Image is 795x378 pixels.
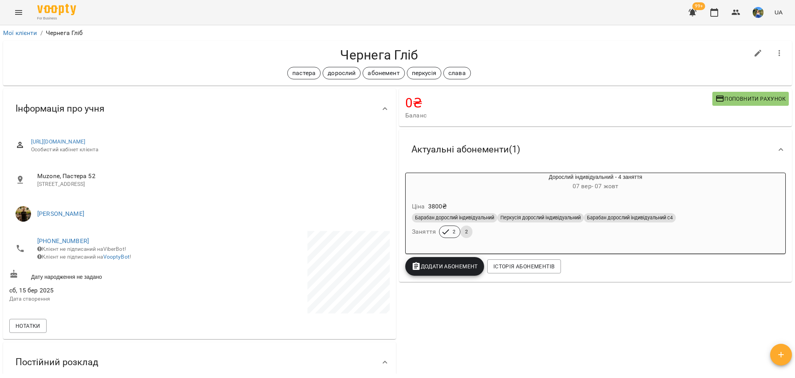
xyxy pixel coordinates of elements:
span: Перкусія дорослий індивідуальний [497,214,584,221]
div: перкусія [407,67,441,79]
p: Чернега Гліб [46,28,83,38]
span: UA [774,8,783,16]
span: Нотатки [16,321,40,331]
span: Muzone, Пастера 52 [37,171,384,181]
div: Актуальні абонементи(1) [399,129,792,170]
button: Історія абонементів [487,259,561,273]
h6: Ціна [412,201,425,212]
span: Історія абонементів [493,262,555,271]
span: сб, 15 бер 2025 [9,286,198,295]
img: Слава Болбі [16,206,31,222]
span: Баланс [405,111,712,120]
div: дорослий [323,67,361,79]
span: Клієнт не підписаний на ViberBot! [37,246,126,252]
span: For Business [37,16,76,21]
li: / [40,28,43,38]
span: Особистий кабінет клієнта [31,146,384,154]
span: Клієнт не підписаний на ! [37,254,131,260]
div: слава [443,67,471,79]
p: перкусія [412,68,436,78]
span: Інформація про учня [16,103,104,115]
div: Дорослий індивідуальний - 4 заняття [406,173,785,192]
img: Voopty Logo [37,4,76,15]
span: Актуальні абонементи ( 1 ) [411,143,520,156]
button: Дорослий індивідуальний - 4 заняття07 вер- 07 жовтЦіна3800₴Барабан дорослий індивідуальнийПеркусі... [406,173,785,247]
p: пастера [292,68,316,78]
span: Поповнити рахунок [715,94,786,103]
span: Барабан дорослий індивідуальний [412,214,497,221]
div: Дату народження не задано [8,268,200,282]
span: Постійний розклад [16,356,98,368]
button: Додати Абонемент [405,257,484,276]
div: пастера [287,67,321,79]
span: 07 вер - 07 жовт [573,182,618,190]
a: [PERSON_NAME] [37,210,84,217]
p: абонемент [368,68,399,78]
a: [PHONE_NUMBER] [37,237,89,245]
p: слава [448,68,466,78]
span: Барабан дорослий індивідуальний с4 [584,214,676,221]
span: 2 [448,228,460,235]
p: Дата створення [9,295,198,303]
span: 2 [460,228,472,235]
img: 0fc4f9d522d3542c56c5d1a1096ba97a.jpg [753,7,764,18]
h4: Чернега Гліб [9,47,749,63]
button: Поповнити рахунок [712,92,789,106]
a: [URL][DOMAIN_NAME] [31,138,86,145]
button: Menu [9,3,28,22]
p: [STREET_ADDRESS] [37,180,384,188]
span: Додати Абонемент [411,262,478,271]
p: дорослий [328,68,356,78]
p: 3800 ₴ [428,202,447,211]
button: UA [771,5,786,19]
span: 99+ [693,2,705,10]
div: Інформація про учня [3,89,396,129]
a: VooptyBot [103,254,130,260]
h6: Заняття [412,226,436,237]
nav: breadcrumb [3,28,792,38]
button: Нотатки [9,319,47,333]
div: абонемент [363,67,404,79]
a: Мої клієнти [3,29,37,37]
h4: 0 ₴ [405,95,712,111]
